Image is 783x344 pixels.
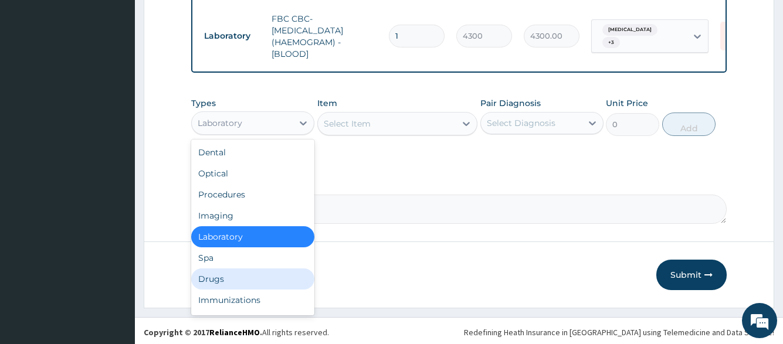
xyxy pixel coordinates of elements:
[144,327,262,338] strong: Copyright © 2017 .
[602,24,657,36] span: [MEDICAL_DATA]
[191,289,314,311] div: Immunizations
[606,97,648,109] label: Unit Price
[191,142,314,163] div: Dental
[656,260,727,290] button: Submit
[68,100,162,218] span: We're online!
[6,224,223,265] textarea: Type your message and hit 'Enter'
[191,247,314,268] div: Spa
[191,178,726,188] label: Comment
[22,59,48,88] img: d_794563401_company_1708531726252_794563401
[191,98,216,108] label: Types
[324,118,371,130] div: Select Item
[480,97,541,109] label: Pair Diagnosis
[192,6,221,34] div: Minimize live chat window
[198,25,266,47] td: Laboratory
[266,7,383,66] td: FBC CBC-[MEDICAL_DATA] (HAEMOGRAM) - [BLOOD]
[464,326,774,338] div: Redefining Heath Insurance in [GEOGRAPHIC_DATA] using Telemedicine and Data Science!
[191,184,314,205] div: Procedures
[209,327,260,338] a: RelianceHMO
[191,226,314,247] div: Laboratory
[317,97,337,109] label: Item
[602,37,620,49] span: + 3
[487,117,555,129] div: Select Diagnosis
[191,205,314,226] div: Imaging
[191,163,314,184] div: Optical
[191,311,314,332] div: Others
[198,117,242,129] div: Laboratory
[191,268,314,289] div: Drugs
[61,66,197,81] div: Chat with us now
[662,113,716,136] button: Add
